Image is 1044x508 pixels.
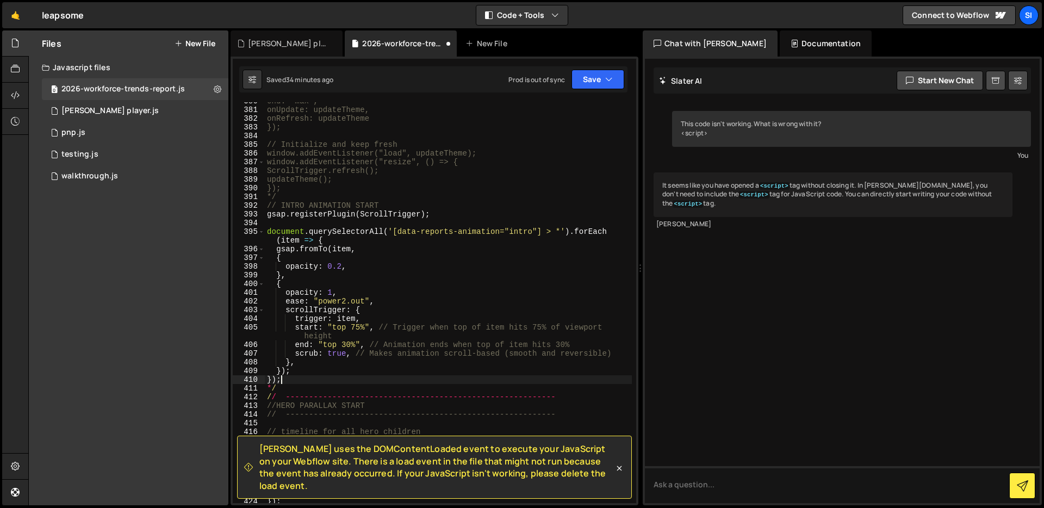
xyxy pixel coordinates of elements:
div: 411 [233,384,265,393]
code: <script> [759,182,790,190]
div: 404 [233,314,265,323]
div: 399 [233,271,265,280]
div: 406 [233,340,265,349]
div: You [675,150,1028,161]
button: Start new chat [897,71,983,90]
h2: Slater AI [659,76,703,86]
div: 405 [233,323,265,340]
a: 🤙 [2,2,29,28]
div: 393 [233,210,265,219]
div: 383 [233,123,265,132]
div: 415 [233,419,265,428]
code: <script> [673,200,703,208]
div: 390 [233,184,265,193]
div: pnp.js [61,128,85,138]
div: New File [465,38,511,49]
div: 401 [233,288,265,297]
div: 381 [233,106,265,114]
div: Prod is out of sync [508,75,565,84]
div: 15013/39160.js [42,165,228,187]
div: 400 [233,280,265,288]
div: 407 [233,349,265,358]
div: 382 [233,114,265,123]
div: 417 [233,436,265,445]
div: 391 [233,193,265,201]
div: 422 [233,480,265,488]
div: 15013/45074.js [42,122,228,144]
div: 424 [233,497,265,506]
div: 2026-workforce-trends-report.js [61,84,185,94]
button: Code + Tools [476,5,568,25]
div: 420 [233,462,265,471]
div: 15013/41198.js [42,100,228,122]
div: 396 [233,245,265,253]
div: 385 [233,140,265,149]
div: 387 [233,158,265,166]
div: Saved [266,75,333,84]
div: 389 [233,175,265,184]
button: New File [175,39,215,48]
span: 0 [51,86,58,95]
div: 419 [233,454,265,462]
div: 409 [233,367,265,375]
div: 403 [233,306,265,314]
div: 414 [233,410,265,419]
div: 397 [233,253,265,262]
div: 384 [233,132,265,140]
span: [PERSON_NAME] uses the DOMContentLoaded event to execute your JavaScript on your Webflow site. Th... [259,443,614,492]
div: walkthrough.js [61,171,118,181]
div: 15013/47339.js [42,78,228,100]
a: SI [1019,5,1039,25]
div: 2026-workforce-trends-report.js [362,38,444,49]
div: Javascript files [29,57,228,78]
div: [PERSON_NAME] player.js [248,38,330,49]
div: 423 [233,488,265,497]
button: Save [571,70,624,89]
div: 413 [233,401,265,410]
div: Chat with [PERSON_NAME] [643,30,778,57]
div: 388 [233,166,265,175]
div: 395 [233,227,265,245]
div: 34 minutes ago [286,75,333,84]
div: 416 [233,428,265,436]
div: It seems like you have opened a tag without closing it. In [PERSON_NAME][DOMAIN_NAME], you don't ... [654,172,1012,217]
a: Connect to Webflow [903,5,1016,25]
div: 412 [233,393,265,401]
div: This code isn't working. What is wrong with it? <script> [672,111,1031,147]
code: <script> [739,191,769,199]
div: 408 [233,358,265,367]
div: 392 [233,201,265,210]
h2: Files [42,38,61,49]
div: [PERSON_NAME] [656,220,1010,229]
div: [PERSON_NAME] player.js [61,106,159,116]
div: 394 [233,219,265,227]
div: 402 [233,297,265,306]
div: 15013/44753.js [42,144,228,165]
div: 418 [233,445,265,454]
div: leapsome [42,9,84,22]
div: 398 [233,262,265,271]
div: 386 [233,149,265,158]
div: testing.js [61,150,98,159]
div: Documentation [780,30,872,57]
div: 421 [233,471,265,480]
div: 410 [233,375,265,384]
